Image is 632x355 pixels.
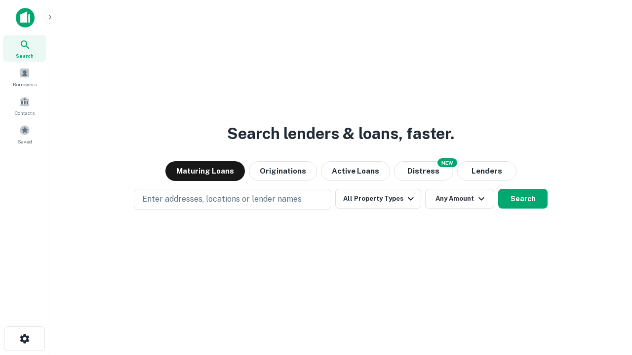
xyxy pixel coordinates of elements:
[425,189,494,209] button: Any Amount
[3,64,46,90] a: Borrowers
[16,8,35,28] img: capitalize-icon.png
[15,109,35,117] span: Contacts
[18,138,32,145] span: Saved
[16,52,34,60] span: Search
[335,189,421,209] button: All Property Types
[249,161,317,181] button: Originations
[583,276,632,323] iframe: Chat Widget
[227,122,454,145] h3: Search lenders & loans, faster.
[165,161,245,181] button: Maturing Loans
[498,189,548,209] button: Search
[437,158,457,167] div: NEW
[457,161,516,181] button: Lenders
[134,189,331,210] button: Enter addresses, locations or lender names
[321,161,390,181] button: Active Loans
[394,161,453,181] button: Search distressed loans with lien and other non-mortgage details.
[13,80,37,88] span: Borrowers
[3,35,46,62] a: Search
[3,121,46,147] a: Saved
[142,193,302,205] p: Enter addresses, locations or lender names
[3,92,46,119] a: Contacts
